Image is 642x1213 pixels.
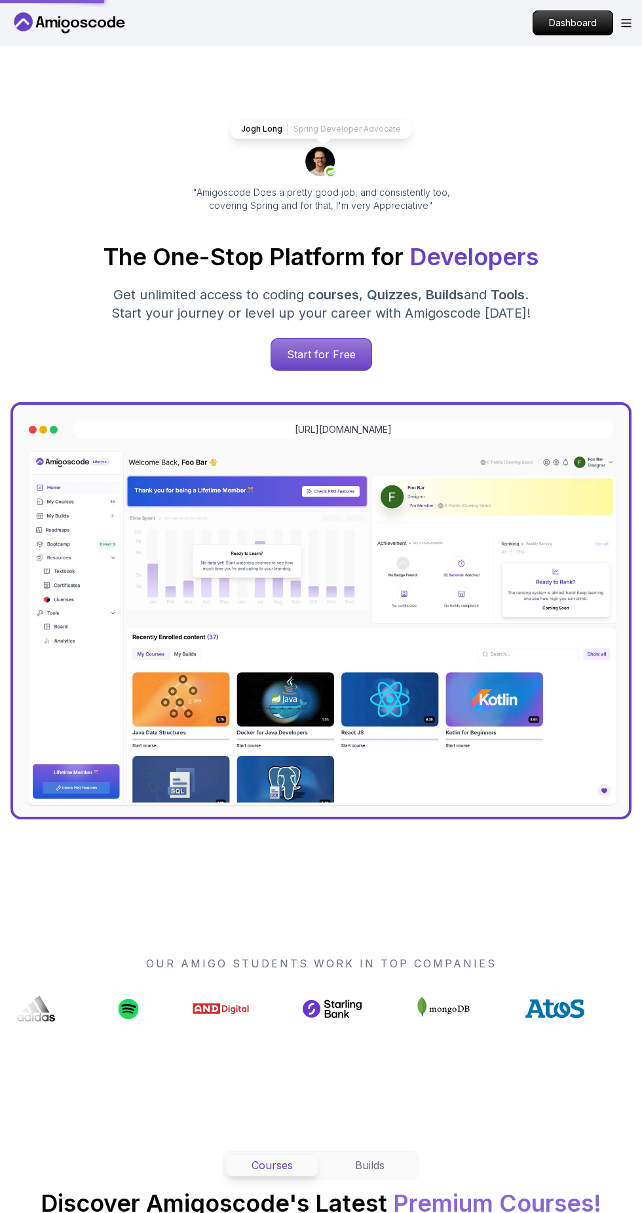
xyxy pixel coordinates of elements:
[295,423,392,436] a: [URL][DOMAIN_NAME]
[101,286,541,322] p: Get unlimited access to coding , , and . Start your journey or level up your career with Amigosco...
[305,147,337,178] img: josh long
[10,244,632,270] h1: The One-Stop Platform for
[271,339,371,370] p: Start for Free
[174,186,468,212] p: "Amigoscode Does a pretty good job, and consistently too, covering Spring and for that, I'm very ...
[24,449,618,806] img: dashboard
[533,11,613,35] p: Dashboard
[271,338,372,371] a: Start for Free
[409,242,538,271] span: Developers
[308,287,359,303] span: courses
[324,1154,416,1176] button: Builds
[367,287,418,303] span: Quizzes
[293,124,401,134] p: Spring Developer Advocate
[241,124,282,134] p: Jogh Long
[533,10,613,35] a: Dashboard
[226,1154,318,1176] button: Courses
[621,19,632,28] button: Open Menu
[426,287,464,303] span: Builds
[7,956,635,971] p: OUR AMIGO STUDENTS WORK IN TOP COMPANIES
[491,287,525,303] span: Tools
